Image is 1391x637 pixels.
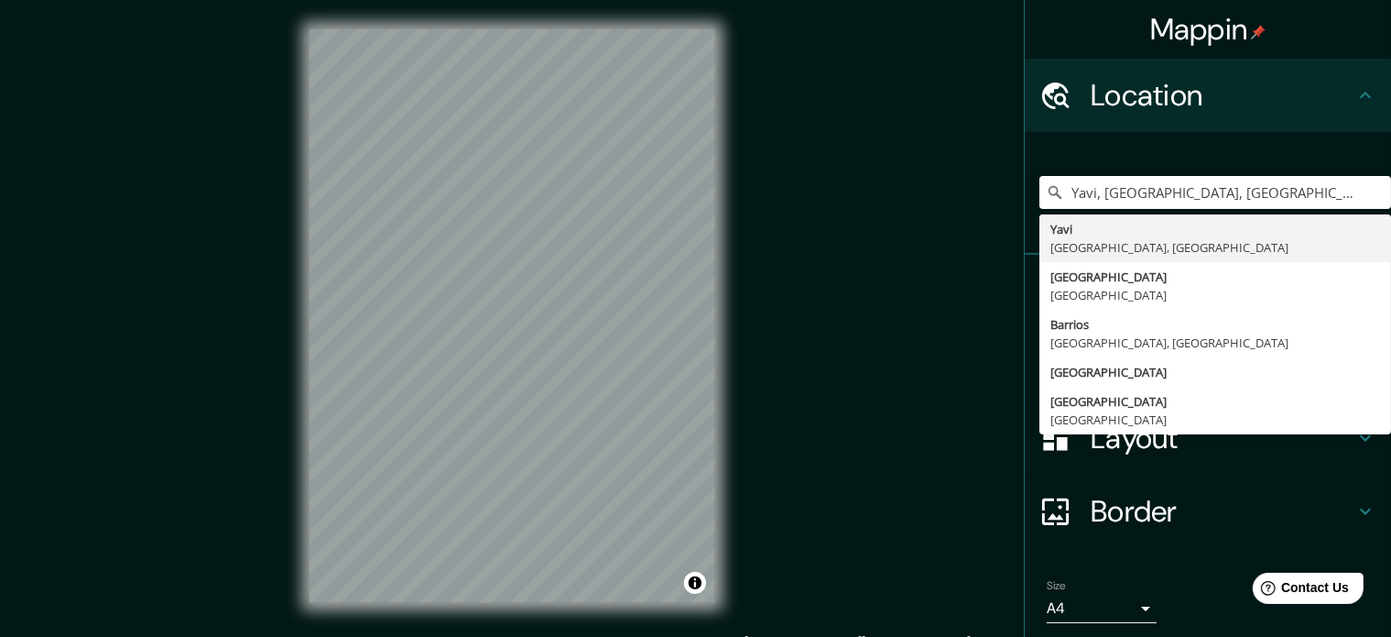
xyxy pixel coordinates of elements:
h4: Border [1091,493,1354,530]
div: Layout [1025,401,1391,475]
canvas: Map [310,29,715,603]
div: Style [1025,328,1391,401]
iframe: Help widget launcher [1228,566,1371,617]
div: [GEOGRAPHIC_DATA] [1050,411,1380,429]
img: pin-icon.png [1251,25,1266,39]
div: A4 [1047,594,1157,623]
div: Barrios [1050,315,1380,334]
div: Pins [1025,255,1391,328]
label: Size [1047,578,1066,594]
h4: Location [1091,77,1354,114]
button: Toggle attribution [684,572,706,594]
h4: Mappin [1150,11,1266,48]
div: [GEOGRAPHIC_DATA] [1050,392,1380,411]
h4: Layout [1091,420,1354,456]
div: Location [1025,59,1391,132]
div: [GEOGRAPHIC_DATA] [1050,363,1380,381]
div: [GEOGRAPHIC_DATA] [1050,286,1380,304]
div: [GEOGRAPHIC_DATA] [1050,268,1380,286]
input: Pick your city or area [1039,176,1391,209]
div: Border [1025,475,1391,548]
div: [GEOGRAPHIC_DATA], [GEOGRAPHIC_DATA] [1050,334,1380,352]
div: Yavi [1050,220,1380,238]
div: [GEOGRAPHIC_DATA], [GEOGRAPHIC_DATA] [1050,238,1380,257]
